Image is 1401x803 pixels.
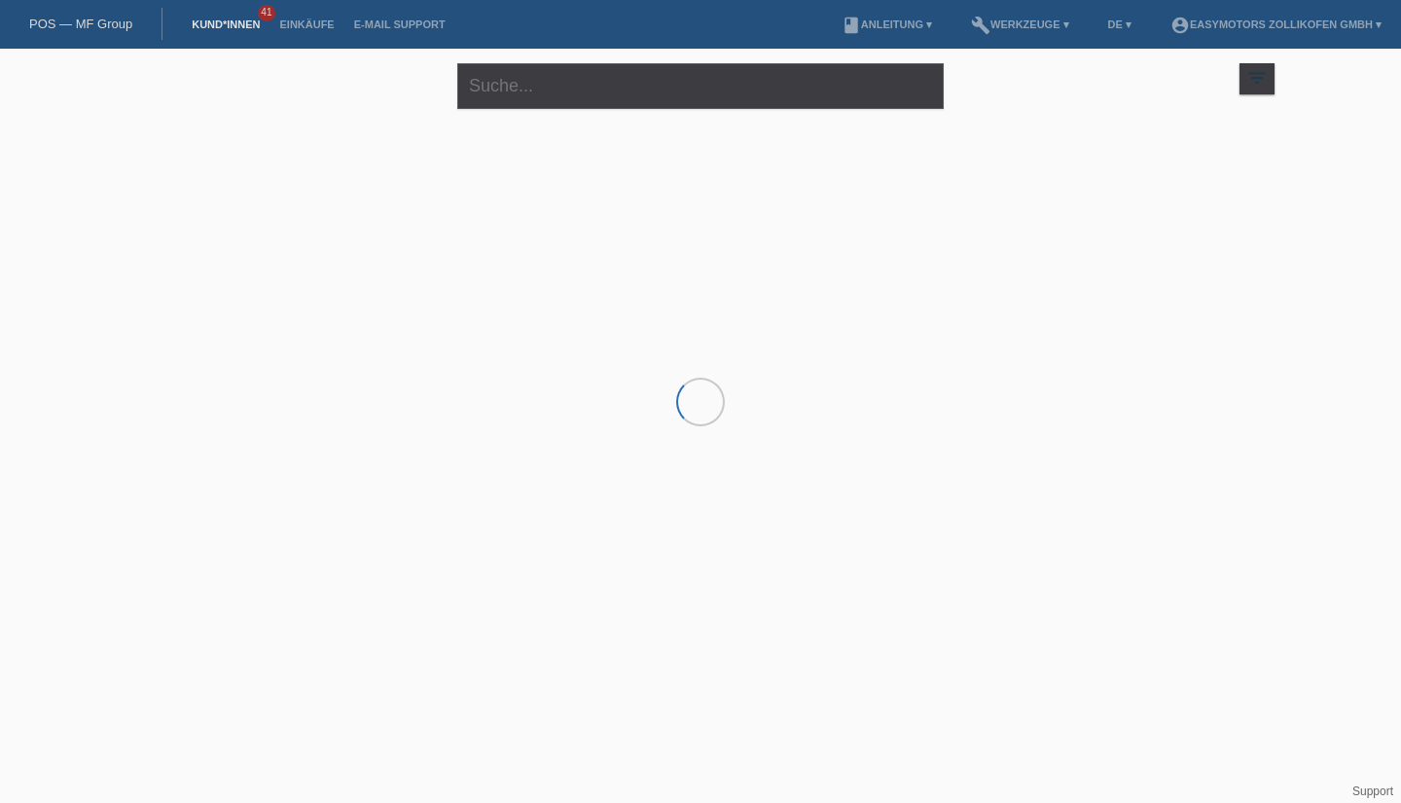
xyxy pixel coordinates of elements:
i: account_circle [1170,16,1190,35]
i: build [971,16,990,35]
a: bookAnleitung ▾ [832,18,942,30]
a: account_circleEasymotors Zollikofen GmbH ▾ [1161,18,1391,30]
i: filter_list [1246,67,1268,89]
a: DE ▾ [1098,18,1141,30]
a: Kund*innen [182,18,269,30]
span: 41 [258,5,275,21]
i: book [842,16,861,35]
a: E-Mail Support [344,18,455,30]
a: buildWerkzeuge ▾ [961,18,1079,30]
a: POS — MF Group [29,17,132,31]
a: Support [1352,785,1393,798]
input: Suche... [457,63,944,109]
a: Einkäufe [269,18,343,30]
